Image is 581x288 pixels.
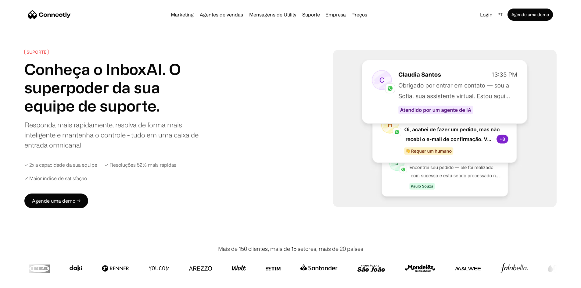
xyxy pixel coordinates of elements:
[168,12,196,17] a: Marketing
[218,245,363,253] div: Mais de 150 clientes, mais de 15 setores, mais de 20 países
[197,12,246,17] a: Agentes de vendas
[507,9,553,21] a: Agende uma demo
[12,277,37,286] ul: Language list
[24,194,88,208] a: Agende uma demo →
[28,10,71,19] a: home
[478,10,495,19] a: Login
[300,12,322,17] a: Suporte
[324,10,348,19] div: Empresa
[497,10,503,19] div: pt
[105,162,176,168] div: ✓ Resoluções 52% mais rápidas
[24,120,210,150] div: Responda mais rapidamente, resolva de forma mais inteligente e mantenha o controle - tudo em uma ...
[24,176,87,181] div: ✓ Maior índice de satisfação
[349,12,370,17] a: Preços
[325,10,346,19] div: Empresa
[27,50,46,54] div: SUPORTE
[24,60,210,115] h1: Conheça o InboxAI. O superpoder da sua equipe de suporte.
[6,277,37,286] aside: Language selected: Português (Brasil)
[495,10,506,19] div: pt
[247,12,299,17] a: Mensagens de Utility
[24,162,97,168] div: ✓ 2x a capacidade da sua equipe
